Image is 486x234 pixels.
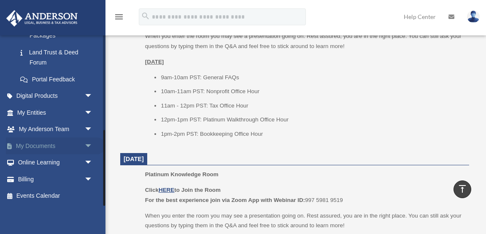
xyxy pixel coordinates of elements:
[12,44,105,71] a: Land Trust & Deed Forum
[6,137,105,154] a: My Documentsarrow_drop_down
[114,12,124,22] i: menu
[145,197,305,203] b: For the best experience join via Zoom App with Webinar ID:
[6,88,105,105] a: Digital Productsarrow_drop_down
[84,88,101,105] span: arrow_drop_down
[161,129,463,139] li: 1pm-2pm PST: Bookkeeping Office Hour
[159,187,174,193] a: HERE
[145,211,463,231] p: When you enter the room you may see a presentation going on. Rest assured, you are in the right p...
[12,71,105,88] a: Portal Feedback
[6,171,105,188] a: Billingarrow_drop_down
[4,10,80,27] img: Anderson Advisors Platinum Portal
[141,11,150,21] i: search
[84,121,101,138] span: arrow_drop_down
[145,185,463,205] p: 997 5981 9519
[467,11,480,23] img: User Pic
[6,104,105,121] a: My Entitiesarrow_drop_down
[145,59,164,65] u: [DATE]
[457,184,467,194] i: vertical_align_top
[84,104,101,121] span: arrow_drop_down
[161,115,463,125] li: 12pm-1pm PST: Platinum Walkthrough Office Hour
[84,137,101,155] span: arrow_drop_down
[84,154,101,172] span: arrow_drop_down
[6,154,105,171] a: Online Learningarrow_drop_down
[6,121,105,138] a: My Anderson Teamarrow_drop_down
[145,31,463,51] p: When you enter the room you may see a presentation going on. Rest assured, you are in the right p...
[114,15,124,22] a: menu
[161,101,463,111] li: 11am - 12pm PST: Tax Office Hour
[161,86,463,97] li: 10am-11am PST: Nonprofit Office Hour
[454,180,471,198] a: vertical_align_top
[6,188,105,204] a: Events Calendar
[161,73,463,83] li: 9am-10am PST: General FAQs
[124,156,144,162] span: [DATE]
[84,171,101,188] span: arrow_drop_down
[145,171,219,178] span: Platinum Knowledge Room
[145,187,221,193] b: Click to Join the Room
